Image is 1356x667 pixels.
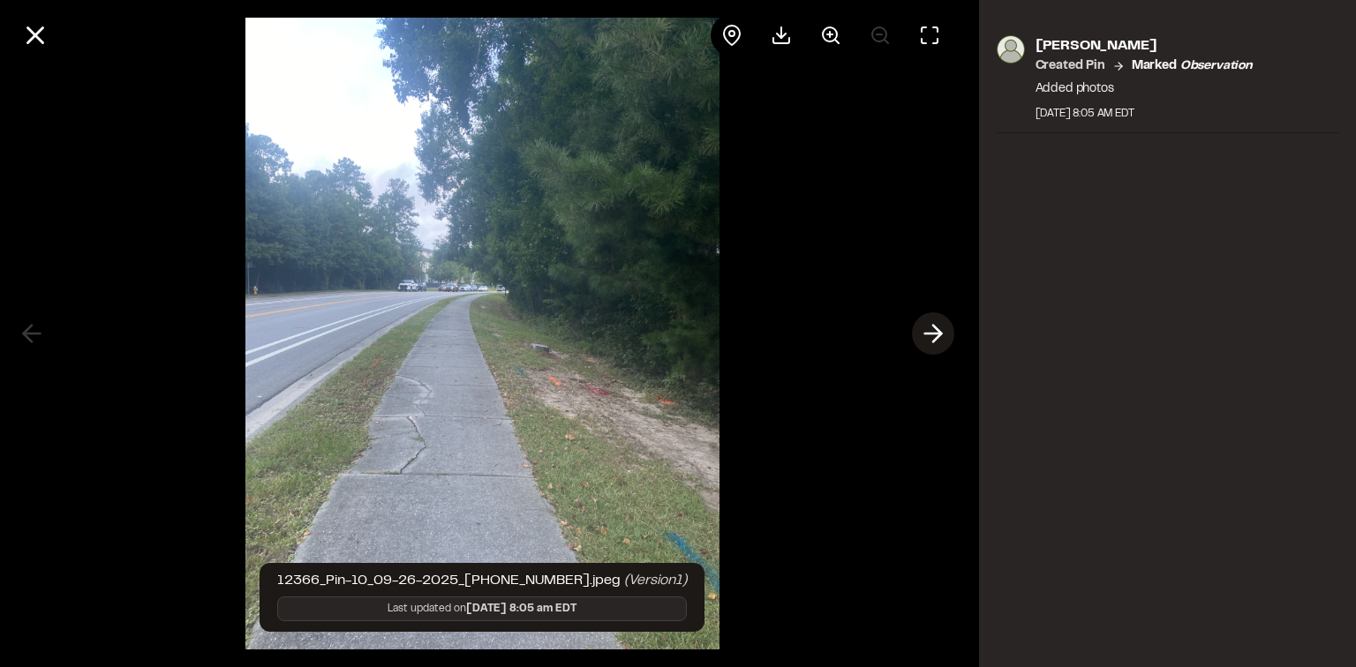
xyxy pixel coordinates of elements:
[1036,106,1253,122] div: [DATE] 8:05 AM EDT
[912,312,954,355] button: Next photo
[1132,56,1253,76] p: Marked
[1036,79,1253,99] p: Added photos
[997,35,1025,64] img: photo
[14,14,56,56] button: Close modal
[908,14,951,56] button: Toggle Fullscreen
[1180,61,1253,71] em: observation
[711,14,753,56] div: View pin on map
[1036,35,1253,56] p: [PERSON_NAME]
[810,14,852,56] button: Zoom in
[1036,56,1105,76] p: Created Pin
